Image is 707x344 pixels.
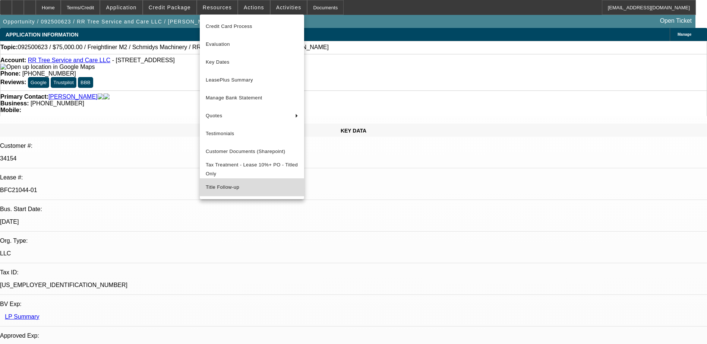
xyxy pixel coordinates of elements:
[206,129,298,138] span: Testimonials
[206,160,298,178] span: Tax Treatment - Lease 10%+ PO - Titled Only
[206,22,298,31] span: Credit Card Process
[206,183,298,192] span: Title Follow-up
[206,58,298,67] span: Key Dates
[206,93,298,102] span: Manage Bank Statement
[206,147,298,156] span: Customer Documents (Sharepoint)
[206,76,298,85] span: LeasePlus Summary
[206,111,289,120] span: Quotes
[206,40,298,49] span: Evaluation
